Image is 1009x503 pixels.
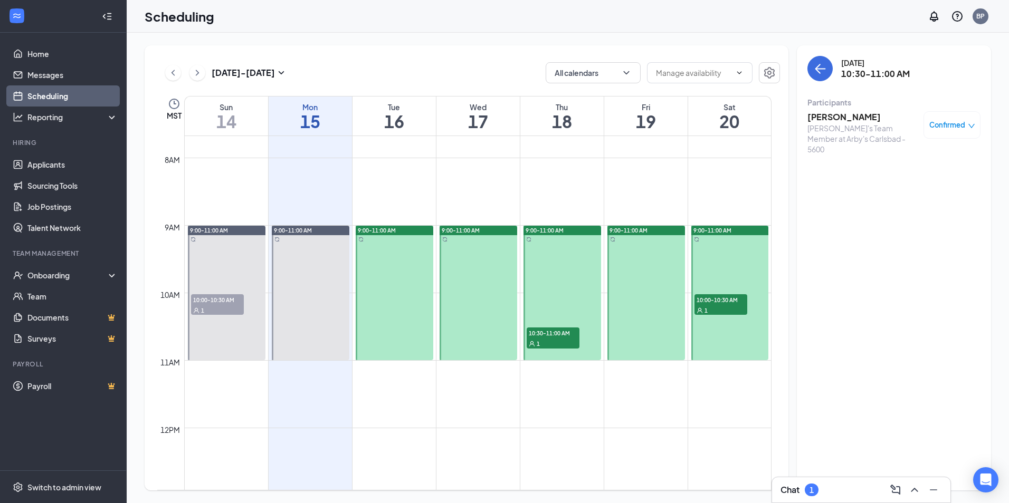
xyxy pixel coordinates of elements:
[621,67,632,78] svg: ChevronDown
[976,12,985,21] div: BP
[526,227,564,234] span: 9:00-11:00 AM
[102,11,112,22] svg: Collapse
[13,112,23,122] svg: Analysis
[27,328,118,349] a: SurveysCrown
[274,227,312,234] span: 9:00-11:00 AM
[269,102,352,112] div: Mon
[27,375,118,396] a: PayrollCrown
[27,307,118,328] a: DocumentsCrown
[688,102,772,112] div: Sat
[358,237,364,242] svg: Sync
[190,227,228,234] span: 9:00-11:00 AM
[269,96,352,136] a: September 15, 2025
[27,112,118,122] div: Reporting
[436,96,520,136] a: September 17, 2025
[27,43,118,64] a: Home
[191,237,196,242] svg: Sync
[529,341,535,347] svg: User
[13,270,23,280] svg: UserCheck
[780,484,799,496] h3: Chat
[688,112,772,130] h1: 20
[929,120,965,130] span: Confirmed
[925,481,942,498] button: Minimize
[763,66,776,79] svg: Settings
[928,10,940,23] svg: Notifications
[610,237,615,242] svg: Sync
[807,97,981,108] div: Participants
[537,340,540,347] span: 1
[145,7,214,25] h1: Scheduling
[735,69,744,77] svg: ChevronDown
[13,482,23,492] svg: Settings
[436,112,520,130] h1: 17
[27,270,109,280] div: Onboarding
[168,66,178,79] svg: ChevronLeft
[520,102,604,112] div: Thu
[163,221,182,233] div: 9am
[192,66,203,79] svg: ChevronRight
[189,65,205,81] button: ChevronRight
[168,98,180,110] svg: Clock
[201,307,204,314] span: 1
[165,65,181,81] button: ChevronLeft
[167,110,182,121] span: MST
[27,482,101,492] div: Switch to admin view
[185,96,268,136] a: September 14, 2025
[158,289,182,301] div: 10am
[353,96,436,136] a: September 16, 2025
[887,481,904,498] button: ComposeMessage
[442,227,480,234] span: 9:00-11:00 AM
[27,175,118,196] a: Sourcing Tools
[807,111,918,123] h3: [PERSON_NAME]
[212,67,275,79] h3: [DATE] - [DATE]
[442,237,448,242] svg: Sync
[193,307,199,314] svg: User
[546,62,641,83] button: All calendarsChevronDown
[436,102,520,112] div: Wed
[269,112,352,130] h1: 15
[973,467,998,492] div: Open Intercom Messenger
[27,196,118,217] a: Job Postings
[13,360,116,369] div: Payroll
[951,10,964,23] svg: QuestionInfo
[810,486,814,495] div: 1
[604,102,688,112] div: Fri
[27,286,118,307] a: Team
[13,138,116,147] div: Hiring
[13,249,116,258] div: Team Management
[841,68,910,80] h3: 10:30-11:00 AM
[889,483,902,496] svg: ComposeMessage
[520,96,604,136] a: September 18, 2025
[353,112,436,130] h1: 16
[693,227,731,234] span: 9:00-11:00 AM
[694,237,699,242] svg: Sync
[163,154,182,166] div: 8am
[275,66,288,79] svg: SmallChevronDown
[814,62,826,75] svg: ArrowLeft
[158,356,182,368] div: 11am
[705,307,708,314] span: 1
[807,123,918,154] div: [PERSON_NAME]'s Team Member at Arby's Carlsbad - 5600
[759,62,780,83] button: Settings
[353,102,436,112] div: Tue
[27,217,118,238] a: Talent Network
[527,327,579,338] span: 10:30-11:00 AM
[274,237,280,242] svg: Sync
[697,307,703,314] svg: User
[27,64,118,85] a: Messages
[968,122,975,130] span: down
[185,102,268,112] div: Sun
[185,112,268,130] h1: 14
[27,154,118,175] a: Applicants
[526,237,531,242] svg: Sync
[656,67,731,79] input: Manage availability
[358,227,396,234] span: 9:00-11:00 AM
[158,424,182,436] div: 12pm
[604,112,688,130] h1: 19
[927,483,940,496] svg: Minimize
[906,481,923,498] button: ChevronUp
[604,96,688,136] a: September 19, 2025
[520,112,604,130] h1: 18
[191,294,244,305] span: 10:00-10:30 AM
